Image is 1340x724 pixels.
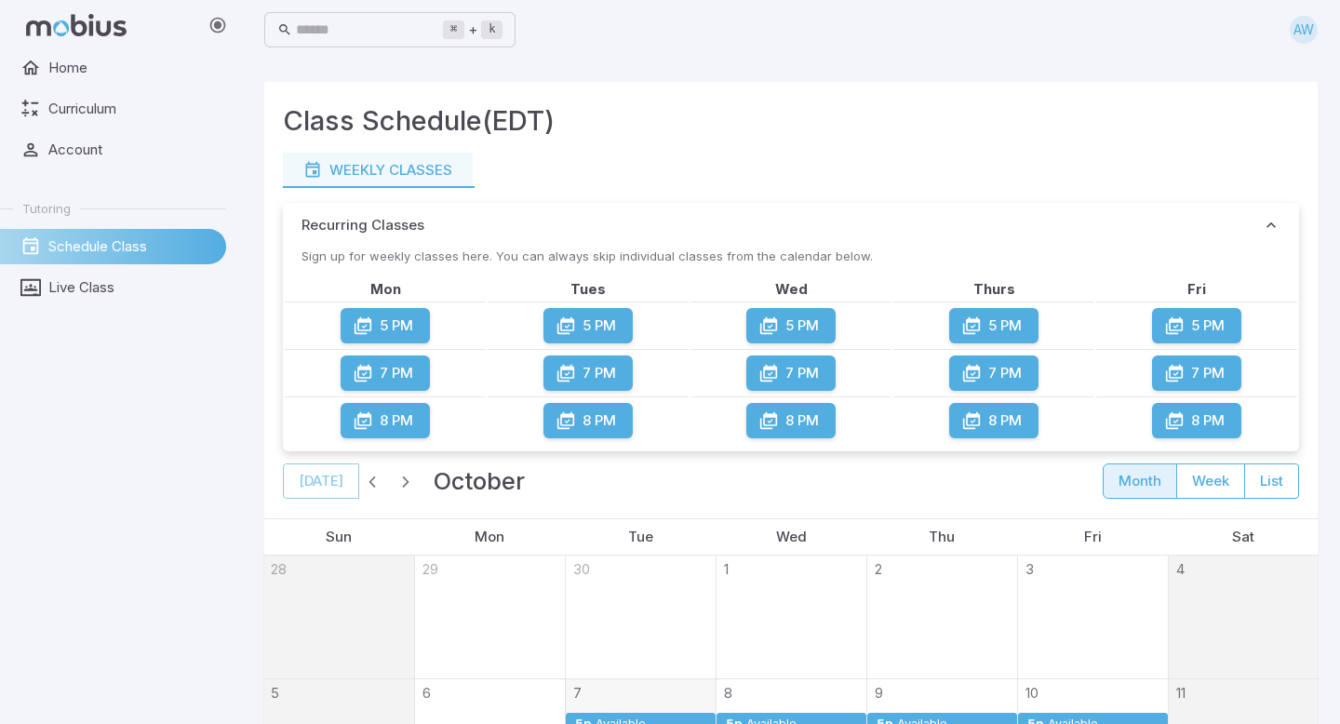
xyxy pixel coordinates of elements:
[443,20,464,39] kbd: ⌘
[769,519,814,555] a: Wednesday
[263,556,287,580] a: September 28, 2025
[393,468,419,494] button: Next month
[263,556,414,679] td: September 28, 2025
[285,279,486,300] th: Mon
[48,236,213,257] span: Schedule Class
[1244,463,1299,499] button: list
[867,679,883,704] a: October 9, 2025
[341,403,430,438] button: 8 PM
[1168,556,1319,679] td: October 4, 2025
[481,20,502,39] kbd: k
[949,403,1038,438] button: 8 PM
[283,203,1299,248] button: Recurring Classes
[949,308,1038,343] button: 5 PM
[621,519,661,555] a: Tuesday
[48,58,213,78] span: Home
[283,248,1299,266] p: Sign up for weekly classes here. You can always skip individual classes from the calendar below.
[283,248,1299,451] div: Recurring Classes
[22,200,71,217] span: Tutoring
[1290,16,1318,44] div: AW
[1018,679,1038,704] a: October 10, 2025
[690,279,891,300] th: Wed
[921,519,962,555] a: Thursday
[566,679,582,704] a: October 7, 2025
[949,355,1038,391] button: 7 PM
[1077,519,1109,555] a: Friday
[1225,519,1262,555] a: Saturday
[488,279,689,300] th: Tues
[414,556,565,679] td: September 29, 2025
[893,279,1094,300] th: Thurs
[443,19,502,41] div: +
[1152,403,1241,438] button: 8 PM
[301,215,424,235] p: Recurring Classes
[1096,279,1297,300] th: Fri
[341,308,430,343] button: 5 PM
[716,556,866,679] td: October 1, 2025
[283,463,359,499] button: [DATE]
[415,679,431,704] a: October 6, 2025
[48,140,213,160] span: Account
[566,556,590,580] a: September 30, 2025
[434,463,525,500] h2: October
[543,355,633,391] button: 7 PM
[318,519,359,555] a: Sunday
[1169,556,1185,580] a: October 4, 2025
[283,101,555,141] h3: Class Schedule (EDT)
[1152,355,1241,391] button: 7 PM
[1169,679,1186,704] a: October 11, 2025
[1018,556,1034,580] a: October 3, 2025
[866,556,1017,679] td: October 2, 2025
[1017,556,1168,679] td: October 3, 2025
[746,308,836,343] button: 5 PM
[467,519,512,555] a: Monday
[1176,463,1245,499] button: week
[303,160,452,181] div: Weekly Classes
[1152,308,1241,343] button: 5 PM
[565,556,716,679] td: September 30, 2025
[543,403,633,438] button: 8 PM
[717,556,729,580] a: October 1, 2025
[415,556,438,580] a: September 29, 2025
[48,277,213,298] span: Live Class
[341,355,430,391] button: 7 PM
[1103,463,1177,499] button: month
[359,468,385,494] button: Previous month
[867,556,882,580] a: October 2, 2025
[746,403,836,438] button: 8 PM
[263,679,279,704] a: October 5, 2025
[717,679,732,704] a: October 8, 2025
[746,355,836,391] button: 7 PM
[543,308,633,343] button: 5 PM
[48,99,213,119] span: Curriculum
